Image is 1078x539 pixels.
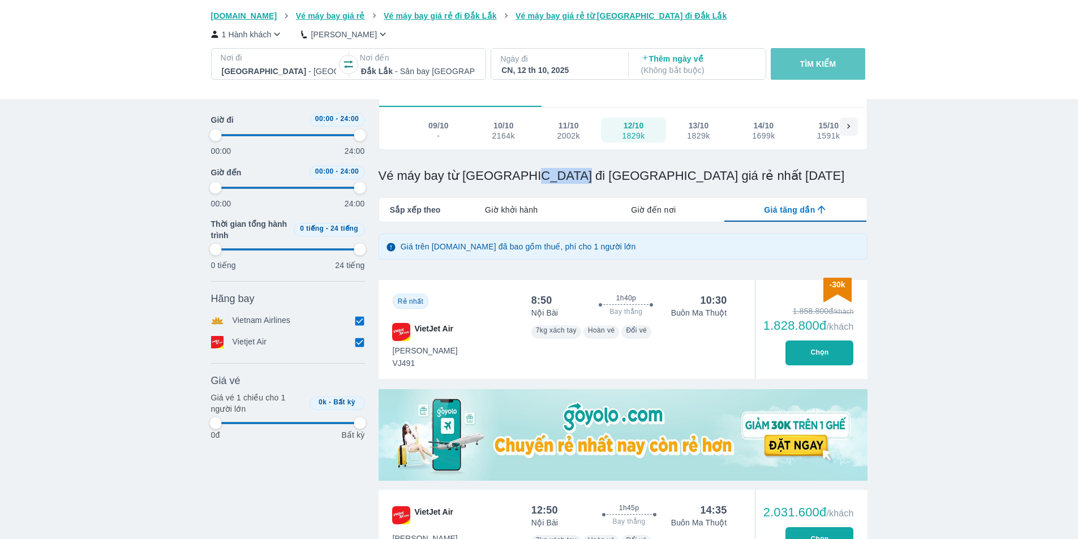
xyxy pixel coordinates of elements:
span: Hãng bay [211,292,255,305]
p: Nơi đi [221,52,337,63]
button: [PERSON_NAME] [301,28,389,40]
div: 2002k [557,131,579,140]
div: 1829k [687,131,710,140]
span: 24:00 [340,115,359,123]
span: 00:00 [315,115,334,123]
span: 0k [319,398,327,406]
span: - [329,398,331,406]
p: 0đ [211,429,220,441]
button: TÌM KIẾM [771,48,865,80]
span: /khách [826,508,853,518]
div: 14/10 [754,120,774,131]
p: Buôn Ma Thuột [671,517,727,528]
span: Bất kỳ [333,398,355,406]
div: 12:50 [531,503,558,517]
h1: Vé máy bay từ [GEOGRAPHIC_DATA] đi [GEOGRAPHIC_DATA] giá rẻ nhất [DATE] [379,168,867,184]
div: scrollable day and price [406,118,840,143]
span: 24:00 [340,167,359,175]
div: 13/10 [689,120,709,131]
p: Giá trên [DOMAIN_NAME] đã bao gồm thuế, phí cho 1 người lớn [401,241,636,252]
span: 24 tiếng [330,225,358,232]
div: 14:35 [700,503,727,517]
img: VJ [392,323,410,341]
nav: breadcrumb [211,10,867,21]
img: media-0 [379,389,867,481]
span: 0 tiếng [300,225,324,232]
p: Nội Bài [531,307,558,318]
span: Vé máy bay giá rẻ [296,11,365,20]
div: - [429,131,448,140]
p: Giá vé 1 chiều cho 1 người lớn [211,392,305,415]
p: 24:00 [345,145,365,157]
img: discount [823,278,852,302]
div: 15/10 [818,120,839,131]
span: [DOMAIN_NAME] [211,11,277,20]
div: 10:30 [700,294,727,307]
p: ( Không bắt buộc ) [641,64,755,76]
p: 0 tiếng [211,260,236,271]
p: 00:00 [211,145,231,157]
div: 11/10 [559,120,579,131]
span: Giờ khởi hành [485,204,538,215]
div: 10/10 [493,120,514,131]
span: 1h45p [619,503,639,512]
p: 1 Hành khách [222,29,272,40]
button: 1 Hành khách [211,28,284,40]
span: Giờ đến nơi [631,204,676,215]
div: 8:50 [531,294,552,307]
span: VietJet Air [415,506,453,524]
span: Giờ đi [211,114,234,126]
span: Giá vé [211,374,240,387]
span: VJ491 [393,357,458,369]
p: Vietjet Air [233,336,267,348]
p: Thêm ngày về [641,53,755,76]
p: 24:00 [345,198,365,209]
span: - [336,115,338,123]
span: VietJet Air [415,323,453,341]
div: 2164k [492,131,515,140]
div: 12/10 [624,120,644,131]
p: Vietnam Airlines [233,314,291,327]
span: 00:00 [315,167,334,175]
div: 09/10 [428,120,449,131]
p: [PERSON_NAME] [311,29,377,40]
div: CN, 12 th 10, 2025 [501,64,616,76]
span: Vé máy bay giá rẻ từ [GEOGRAPHIC_DATA] đi Đắk Lắk [516,11,727,20]
img: VJ [392,506,410,524]
p: Nơi đến [360,52,476,63]
p: 24 tiếng [335,260,364,271]
div: lab API tabs example [440,198,866,222]
span: Đổi vé [626,326,647,334]
p: Nội Bài [531,517,558,528]
span: Hoàn vé [588,326,615,334]
p: Bất kỳ [341,429,364,441]
div: 1829k [622,131,645,140]
button: Chọn [785,340,853,365]
div: 1.828.800đ [763,319,854,333]
span: /khách [826,322,853,331]
p: TÌM KIẾM [800,58,836,70]
div: 1699k [752,131,775,140]
span: 7kg xách tay [536,326,577,334]
span: Sắp xếp theo [390,204,441,215]
p: Ngày đi [500,53,617,64]
span: Rẻ nhất [398,297,423,305]
span: 1h40p [616,294,636,303]
span: - [336,167,338,175]
p: 00:00 [211,198,231,209]
span: Thời gian tổng hành trình [211,218,289,241]
div: 1591k [817,131,840,140]
span: - [326,225,328,232]
span: Giờ đến [211,167,242,178]
span: Giá tăng dần [764,204,815,215]
span: Vé máy bay giá rẻ đi Đắk Lắk [384,11,497,20]
span: [PERSON_NAME] [393,345,458,356]
div: 1.858.800đ [763,305,854,317]
p: Buôn Ma Thuột [671,307,727,318]
span: -30k [829,280,845,289]
div: 2.031.600đ [763,506,854,519]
